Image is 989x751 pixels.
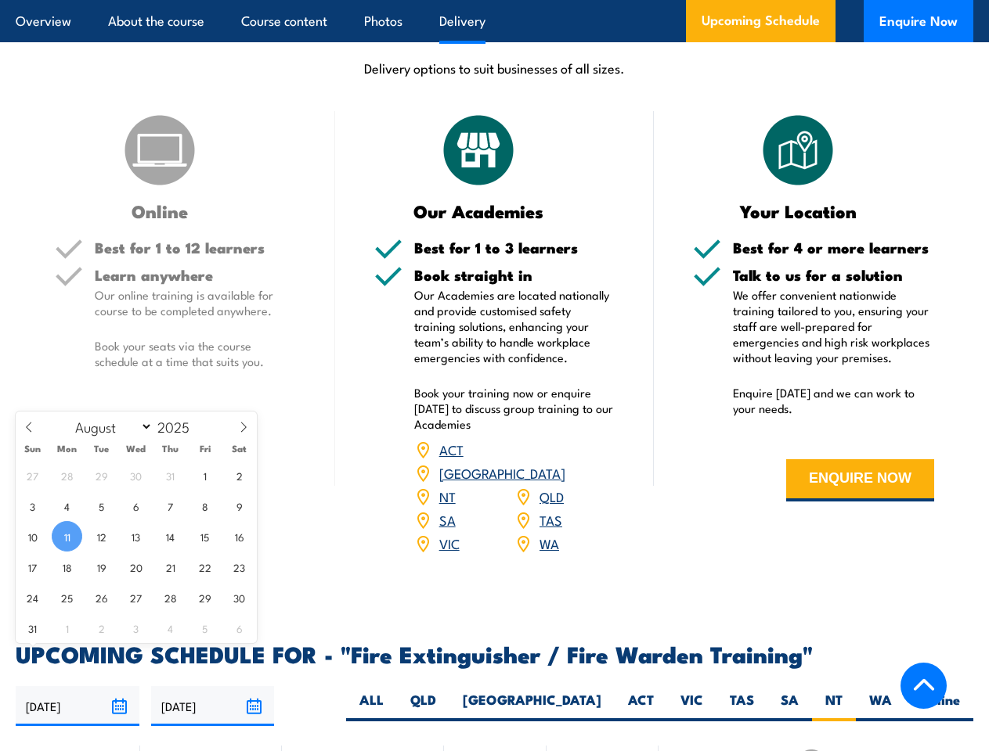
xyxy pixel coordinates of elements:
[50,444,85,454] span: Mon
[52,552,82,582] span: August 18, 2025
[414,240,615,255] h5: Best for 1 to 3 learners
[667,691,716,721] label: VIC
[414,287,615,365] p: Our Academies are located nationally and provide customised safety training solutions, enhancing ...
[439,440,464,458] a: ACT
[716,691,767,721] label: TAS
[85,444,119,454] span: Tue
[17,460,48,490] span: July 27, 2025
[17,552,48,582] span: August 17, 2025
[86,521,117,552] span: August 12, 2025
[16,686,139,726] input: From date
[856,691,905,721] label: WA
[155,613,186,643] span: September 4, 2025
[540,510,562,529] a: TAS
[222,444,257,454] span: Sat
[189,552,220,582] span: August 22, 2025
[17,582,48,613] span: August 24, 2025
[95,287,296,318] p: Our online training is available for course to be completed anywhere.
[17,490,48,521] span: August 3, 2025
[693,202,903,220] h3: Your Location
[540,487,564,505] a: QLD
[224,521,254,552] span: August 16, 2025
[439,510,456,529] a: SA
[767,691,812,721] label: SA
[786,459,934,501] button: ENQUIRE NOW
[439,487,456,505] a: NT
[95,240,296,255] h5: Best for 1 to 12 learners
[121,582,151,613] span: August 27, 2025
[86,490,117,521] span: August 5, 2025
[95,338,296,369] p: Book your seats via the course schedule at a time that suits you.
[224,460,254,490] span: August 2, 2025
[346,691,397,721] label: ALL
[153,417,204,436] input: Year
[17,613,48,643] span: August 31, 2025
[95,268,296,282] h5: Learn anywhere
[540,534,559,552] a: WA
[121,521,151,552] span: August 13, 2025
[17,521,48,552] span: August 10, 2025
[121,460,151,490] span: July 30, 2025
[151,686,275,726] input: To date
[68,416,153,437] select: Month
[374,202,584,220] h3: Our Academies
[52,613,82,643] span: September 1, 2025
[86,552,117,582] span: August 19, 2025
[155,490,186,521] span: August 7, 2025
[86,613,117,643] span: September 2, 2025
[52,460,82,490] span: July 28, 2025
[16,643,973,663] h2: UPCOMING SCHEDULE FOR - "Fire Extinguisher / Fire Warden Training"
[155,582,186,613] span: August 28, 2025
[733,287,934,365] p: We offer convenient nationwide training tailored to you, ensuring your staff are well-prepared fo...
[188,444,222,454] span: Fri
[733,240,934,255] h5: Best for 4 or more learners
[905,691,973,721] label: Online
[52,490,82,521] span: August 4, 2025
[153,444,188,454] span: Thu
[224,490,254,521] span: August 9, 2025
[812,691,856,721] label: NT
[449,691,615,721] label: [GEOGRAPHIC_DATA]
[733,385,934,416] p: Enquire [DATE] and we can work to your needs.
[414,385,615,432] p: Book your training now or enquire [DATE] to discuss group training to our Academies
[155,552,186,582] span: August 21, 2025
[733,268,934,282] h5: Talk to us for a solution
[86,460,117,490] span: July 29, 2025
[615,691,667,721] label: ACT
[414,268,615,282] h5: Book straight in
[155,460,186,490] span: July 31, 2025
[121,552,151,582] span: August 20, 2025
[189,490,220,521] span: August 8, 2025
[52,521,82,552] span: August 11, 2025
[189,582,220,613] span: August 29, 2025
[16,59,973,77] p: Delivery options to suit businesses of all sizes.
[155,521,186,552] span: August 14, 2025
[439,534,460,552] a: VIC
[119,444,153,454] span: Wed
[189,521,220,552] span: August 15, 2025
[224,613,254,643] span: September 6, 2025
[224,552,254,582] span: August 23, 2025
[189,613,220,643] span: September 5, 2025
[52,582,82,613] span: August 25, 2025
[55,202,265,220] h3: Online
[224,582,254,613] span: August 30, 2025
[189,460,220,490] span: August 1, 2025
[121,613,151,643] span: September 3, 2025
[397,691,449,721] label: QLD
[121,490,151,521] span: August 6, 2025
[439,463,565,482] a: [GEOGRAPHIC_DATA]
[86,582,117,613] span: August 26, 2025
[16,444,50,454] span: Sun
